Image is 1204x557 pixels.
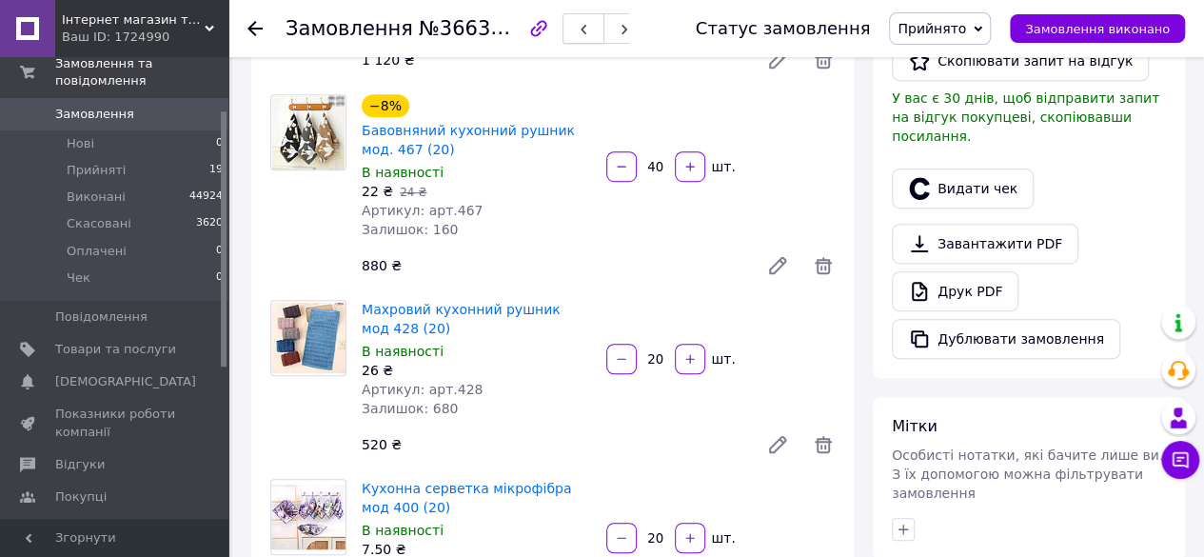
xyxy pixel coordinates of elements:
span: Чек [67,269,90,287]
span: Залишок: 160 [362,222,458,237]
a: Кухонна серветка мікрофібра мод 400 (20) [362,481,571,515]
span: Повідомлення [55,308,148,326]
span: Замовлення виконано [1025,22,1170,36]
button: Скопіювати запит на відгук [892,41,1149,81]
a: Завантажити PDF [892,224,1078,264]
div: 880 ₴ [354,252,751,279]
div: 520 ₴ [354,431,751,458]
span: Особисті нотатки, які бачите лише ви. З їх допомогою можна фільтрувати замовлення [892,448,1163,501]
div: шт. [707,157,738,176]
span: Скасовані [67,215,131,232]
div: шт. [707,528,738,547]
span: Мітки [892,417,938,435]
span: Видалити [812,254,835,277]
div: 26 ₴ [362,361,591,380]
span: Прийнято [898,21,966,36]
span: Інтернет магазин текстилю [62,11,205,29]
span: Відгуки [55,456,105,473]
div: шт. [707,349,738,368]
span: 22 ₴ [362,184,393,199]
span: В наявності [362,523,444,538]
span: Замовлення [286,17,413,40]
div: −8% [362,94,409,117]
span: Прийняті [67,162,126,179]
span: Нові [67,135,94,152]
div: Повернутися назад [247,19,263,38]
img: Бавовняний кухонний рушник мод. 467 (20) [272,95,345,169]
span: Видалити [812,49,835,71]
span: В наявності [362,165,444,180]
a: Редагувати [759,247,797,285]
button: Чат з покупцем [1161,441,1199,479]
span: У вас є 30 днів, щоб відправити запит на відгук покупцеві, скопіювавши посилання. [892,90,1159,144]
span: Товари та послуги [55,341,176,358]
div: Статус замовлення [696,19,871,38]
button: Замовлення виконано [1010,14,1185,43]
a: Бавовняний кухонний рушник мод. 467 (20) [362,123,575,157]
span: Виконані [67,189,126,206]
a: Махровий кухонний рушник мод 428 (20) [362,302,561,336]
span: Артикул: арт.428 [362,382,483,397]
img: Махровий кухонний рушник мод 428 (20) [271,303,345,373]
span: Замовлення та повідомлення [55,55,228,90]
span: 24 ₴ [400,186,426,199]
a: Редагувати [759,41,797,79]
div: Ваш ID: 1724990 [62,29,228,46]
a: Друк PDF [892,271,1018,311]
span: В наявності [362,344,444,359]
span: Замовлення [55,106,134,123]
button: Видати чек [892,169,1034,209]
span: Залишок: 680 [362,401,458,416]
button: Дублювати замовлення [892,319,1120,359]
span: Покупці [55,488,107,506]
span: 3620 [196,215,223,232]
span: [DEMOGRAPHIC_DATA] [55,373,196,390]
span: Оплачені [67,243,127,260]
div: 1 120 ₴ [354,47,751,73]
a: Редагувати [759,426,797,464]
span: 19 [209,162,223,179]
span: Показники роботи компанії [55,406,176,440]
span: 44924 [189,189,223,206]
span: Видалити [812,433,835,456]
span: Артикул: арт.467 [362,203,483,218]
span: 0 [216,269,223,287]
img: Кухонна серветка мікрофібра мод 400 (20) [271,485,345,550]
span: №366359279 [419,16,554,40]
span: 0 [216,135,223,152]
span: 0 [216,243,223,260]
